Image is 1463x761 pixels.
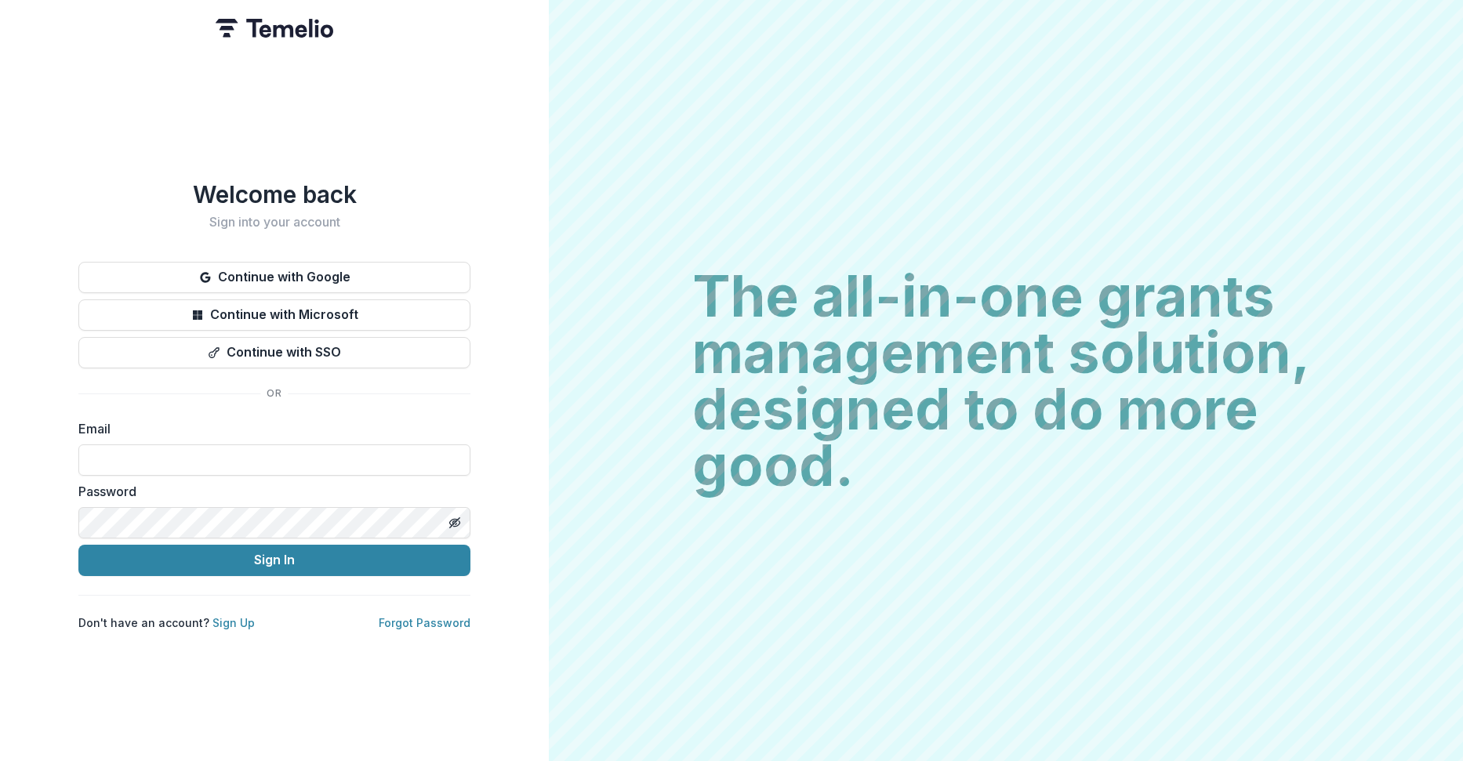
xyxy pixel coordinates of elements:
button: Continue with Google [78,262,470,293]
label: Email [78,419,461,438]
p: Don't have an account? [78,614,255,631]
a: Forgot Password [379,616,470,629]
h1: Welcome back [78,180,470,208]
img: Temelio [216,19,333,38]
label: Password [78,482,461,501]
button: Sign In [78,545,470,576]
button: Continue with Microsoft [78,299,470,331]
button: Toggle password visibility [442,510,467,535]
button: Continue with SSO [78,337,470,368]
h2: Sign into your account [78,215,470,230]
a: Sign Up [212,616,255,629]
